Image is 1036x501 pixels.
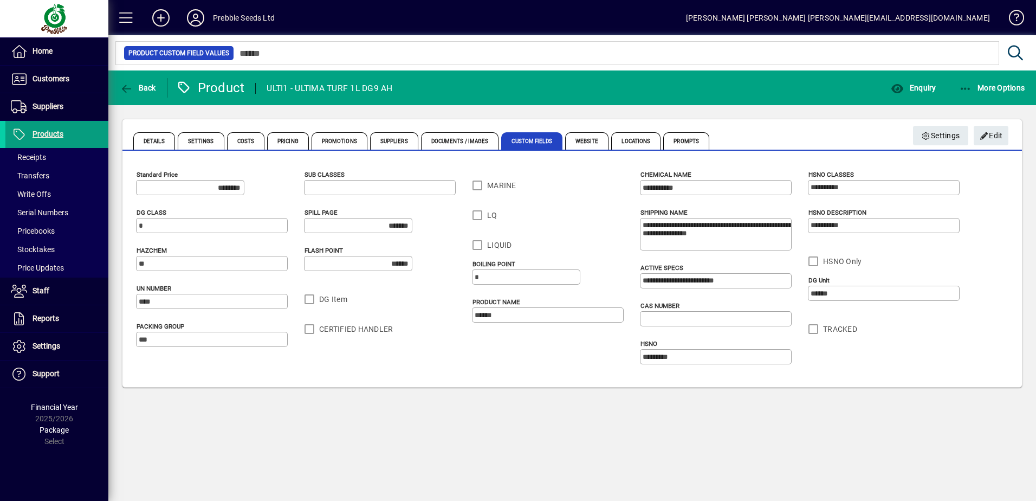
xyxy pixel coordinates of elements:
[5,93,108,120] a: Suppliers
[922,127,960,145] span: Settings
[31,403,78,412] span: Financial Year
[913,126,969,145] button: Settings
[1001,2,1022,37] a: Knowledge Base
[808,171,854,178] mat-label: HSNO CLASSES
[5,148,108,166] a: Receipts
[33,130,63,138] span: Products
[370,132,418,150] span: Suppliers
[5,66,108,93] a: Customers
[33,74,69,83] span: Customers
[137,209,166,216] mat-label: DG CLASS
[33,102,63,111] span: Suppliers
[137,247,167,254] mat-label: HAZCHEM
[421,132,499,150] span: Documents / Images
[137,171,178,178] mat-label: Standard Price
[33,286,49,295] span: Staff
[565,132,609,150] span: Website
[305,171,345,178] mat-label: SUB CLASSES
[980,127,1003,145] span: Edit
[5,361,108,388] a: Support
[128,48,229,59] span: Product Custom Field Values
[808,209,866,216] mat-label: HSNO DESCRIPTION
[501,132,562,150] span: Custom Fields
[178,132,224,150] span: Settings
[5,278,108,305] a: Staff
[33,342,60,350] span: Settings
[472,298,520,306] mat-label: PRODUCT NAME
[5,38,108,65] a: Home
[11,208,68,217] span: Serial Numbers
[11,190,51,198] span: Write Offs
[213,9,275,27] div: Prebble Seeds Ltd
[611,132,661,150] span: Locations
[178,8,213,28] button: Profile
[133,132,175,150] span: Details
[227,132,265,150] span: Costs
[120,83,156,92] span: Back
[5,222,108,240] a: Pricebooks
[137,323,184,330] mat-label: PACKING GROUP
[305,209,338,216] mat-label: SPILL PAGE
[663,132,709,150] span: Prompts
[888,78,938,98] button: Enquiry
[640,171,691,178] mat-label: CHEMICAL NAME
[267,132,309,150] span: Pricing
[11,153,46,162] span: Receipts
[176,79,245,97] div: Product
[11,171,49,180] span: Transfers
[808,277,830,284] mat-label: DG Unit
[312,132,367,150] span: Promotions
[33,314,59,323] span: Reports
[11,264,64,272] span: Price Updates
[640,264,683,272] mat-label: ACTIVE SPECS
[959,83,1025,92] span: More Options
[11,245,55,254] span: Stocktakes
[137,285,171,292] mat-label: UN NUMBER
[5,166,108,185] a: Transfers
[640,302,679,310] mat-label: CAS NUMBER
[305,247,343,254] mat-label: FLASH POINT
[11,227,55,235] span: Pricebooks
[108,78,168,98] app-page-header-button: Back
[33,47,53,55] span: Home
[891,83,936,92] span: Enquiry
[640,340,657,348] mat-label: HSNO
[956,78,1028,98] button: More Options
[472,260,515,268] mat-label: BOILING POINT
[117,78,159,98] button: Back
[5,203,108,222] a: Serial Numbers
[267,80,392,97] div: ULTI1 - ULTIMA TURF 1L DG9 AH
[40,426,69,434] span: Package
[5,259,108,277] a: Price Updates
[33,369,60,378] span: Support
[144,8,178,28] button: Add
[5,185,108,203] a: Write Offs
[640,209,688,216] mat-label: SHIPPING NAME
[5,240,108,259] a: Stocktakes
[5,305,108,332] a: Reports
[686,9,990,27] div: [PERSON_NAME] [PERSON_NAME] [PERSON_NAME][EMAIL_ADDRESS][DOMAIN_NAME]
[974,126,1008,145] button: Edit
[5,333,108,360] a: Settings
